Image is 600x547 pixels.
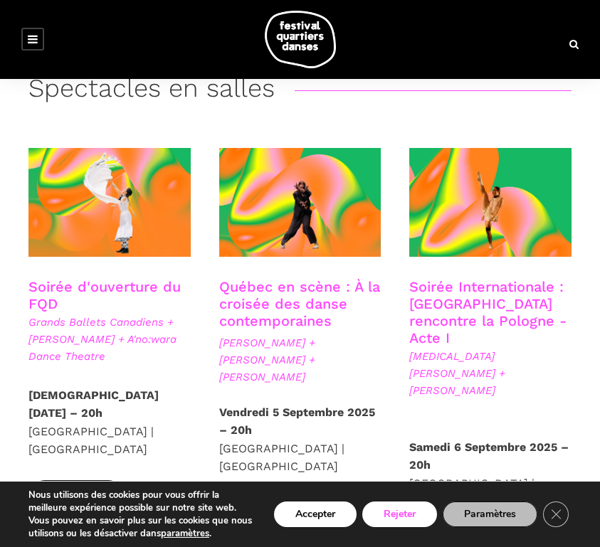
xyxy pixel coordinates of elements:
[28,314,191,365] span: Grands Ballets Canadiens + [PERSON_NAME] + A'no:wara Dance Theatre
[219,334,381,386] span: [PERSON_NAME] + [PERSON_NAME] + [PERSON_NAME]
[28,73,275,109] h3: Spectacles en salles
[219,403,381,476] p: [GEOGRAPHIC_DATA] | [GEOGRAPHIC_DATA]
[161,527,209,540] button: paramètres
[28,514,253,540] p: Vous pouvez en savoir plus sur les cookies que nous utilisons ou les désactiver dans .
[28,278,181,312] a: Soirée d'ouverture du FQD
[28,386,191,459] p: [GEOGRAPHIC_DATA] | [GEOGRAPHIC_DATA]
[219,278,380,329] a: Québec en scène : À la croisée des danse contemporaines
[543,501,569,527] button: Close GDPR Cookie Banner
[219,405,375,437] strong: Vendredi 5 Septembre 2025 – 20h
[28,489,253,514] p: Nous utilisons des cookies pour vous offrir la meilleure expérience possible sur notre site web.
[409,440,569,472] strong: Samedi 6 Septembre 2025 – 20h
[274,501,357,527] button: Accepter
[362,501,437,527] button: Rejeter
[265,11,336,68] img: logo-fqd-med
[28,388,159,420] strong: [DEMOGRAPHIC_DATA][DATE] – 20h
[409,438,572,511] p: [GEOGRAPHIC_DATA] | [GEOGRAPHIC_DATA]
[409,278,567,346] a: Soirée Internationale : [GEOGRAPHIC_DATA] rencontre la Pologne - Acte I
[443,501,537,527] button: Paramètres
[409,348,572,399] span: [MEDICAL_DATA][PERSON_NAME] + [PERSON_NAME]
